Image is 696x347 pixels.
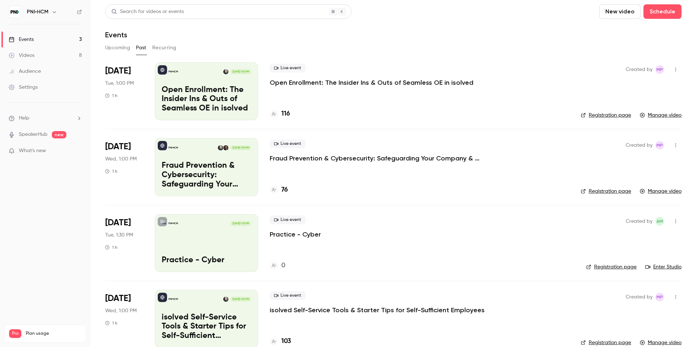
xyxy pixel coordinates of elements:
span: Wed, 1:00 PM [105,307,137,314]
p: Fraud Prevention & Cybersecurity: Safeguarding Your Company & Employee Data [162,161,251,189]
span: What's new [19,147,46,155]
span: Live event [270,291,306,300]
h4: 0 [281,261,285,271]
span: Live event [270,139,306,148]
span: Tue, 1:00 PM [105,80,134,87]
span: Created by [626,141,652,150]
span: [DATE] 1:00 PM [230,297,251,302]
span: Amy Miller [655,217,664,226]
button: Past [136,42,146,54]
span: Melissa Pisarski [655,293,664,301]
span: MP [656,293,663,301]
span: Live event [270,216,306,224]
span: Melissa Pisarski [655,141,664,150]
button: Upcoming [105,42,130,54]
a: Open Enrollment: The Insider Ins & Outs of Seamless OE in isolvedPNI•HCMAmy Miller[DATE] 1:00 PMO... [155,62,258,120]
h1: Events [105,30,127,39]
a: Manage video [640,339,681,346]
div: Settings [9,84,38,91]
span: Help [19,114,29,122]
a: Manage video [640,188,681,195]
a: Registration page [581,112,631,119]
img: Amy Miller [223,297,228,302]
a: Manage video [640,112,681,119]
img: Nick Holcomb [223,145,228,150]
span: MP [656,141,663,150]
a: Registration page [581,188,631,195]
span: new [52,131,66,138]
span: Pro [9,329,21,338]
button: New video [599,4,641,19]
img: PNI•HCM [9,6,21,18]
a: Registration page [581,339,631,346]
span: Created by [626,65,652,74]
p: PNI•HCM [169,222,178,225]
a: 103 [270,336,291,346]
a: Enter Studio [645,263,681,271]
div: Jul 22 Tue, 1:30 PM (America/New York) [105,214,143,272]
p: Practice - Cyber [162,256,251,265]
iframe: Noticeable Trigger [73,148,82,154]
button: Recurring [152,42,177,54]
a: Fraud Prevention & Cybersecurity: Safeguarding Your Company & Employee Data [270,154,487,163]
button: Schedule [643,4,681,19]
span: [DATE] [105,217,131,229]
a: Registration page [586,263,637,271]
div: 1 h [105,320,117,326]
a: Open Enrollment: The Insider Ins & Outs of Seamless OE in isolved [270,78,473,87]
span: [DATE] [105,293,131,304]
div: 1 h [105,93,117,99]
span: Tue, 1:30 PM [105,231,133,239]
img: Amy Miller [218,145,223,150]
span: Created by [626,217,652,226]
h4: 76 [281,185,288,195]
a: Fraud Prevention & Cybersecurity: Safeguarding Your Company & Employee DataPNI•HCMNick HolcombAmy... [155,138,258,196]
a: Practice - CyberPNI•HCM[DATE] 1:30 PMPractice - Cyber [155,214,258,272]
img: Amy Miller [223,69,228,74]
div: 1 h [105,244,117,250]
p: Open Enrollment: The Insider Ins & Outs of Seamless OE in isolved [162,85,251,113]
div: Events [9,36,34,43]
span: Live event [270,64,306,72]
div: 1 h [105,168,117,174]
p: PNI•HCM [169,146,178,150]
p: isolved Self-Service Tools & Starter Tips for Self-Sufficient Employees [162,313,251,341]
li: help-dropdown-opener [9,114,82,122]
p: PNI•HCM [169,297,178,301]
a: Practice - Cyber [270,230,321,239]
span: AM [656,217,663,226]
h4: 103 [281,336,291,346]
a: SpeakerHub [19,131,47,138]
span: Created by [626,293,652,301]
span: [DATE] 1:00 PM [230,145,251,150]
h6: PNI•HCM [27,8,49,16]
p: PNI•HCM [169,70,178,74]
a: 76 [270,185,288,195]
h4: 116 [281,109,290,119]
a: isolved Self-Service Tools & Starter Tips for Self-Sufficient Employees [270,306,485,314]
span: Wed, 1:00 PM [105,155,137,163]
div: Audience [9,68,41,75]
a: 0 [270,261,285,271]
span: [DATE] [105,141,131,152]
span: Melissa Pisarski [655,65,664,74]
a: 116 [270,109,290,119]
span: [DATE] [105,65,131,77]
span: Plan usage [26,331,82,336]
div: Videos [9,52,34,59]
span: [DATE] 1:30 PM [230,221,251,226]
div: Search for videos or events [111,8,184,16]
span: [DATE] 1:00 PM [230,69,251,74]
span: MP [656,65,663,74]
div: Aug 12 Tue, 1:00 PM (America/New York) [105,62,143,120]
div: Jul 23 Wed, 1:00 PM (America/New York) [105,138,143,196]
